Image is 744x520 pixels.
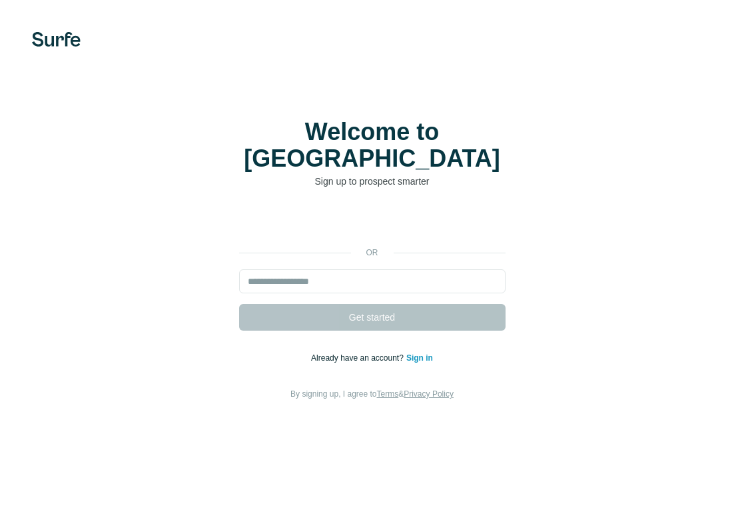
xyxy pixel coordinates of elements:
span: Already have an account? [311,353,406,363]
img: Surfe's logo [32,32,81,47]
p: or [351,247,394,259]
h1: Welcome to [GEOGRAPHIC_DATA] [239,119,506,172]
span: By signing up, I agree to & [290,389,454,399]
p: Sign up to prospect smarter [239,175,506,188]
a: Terms [377,389,399,399]
a: Privacy Policy [404,389,454,399]
a: Sign in [406,353,433,363]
